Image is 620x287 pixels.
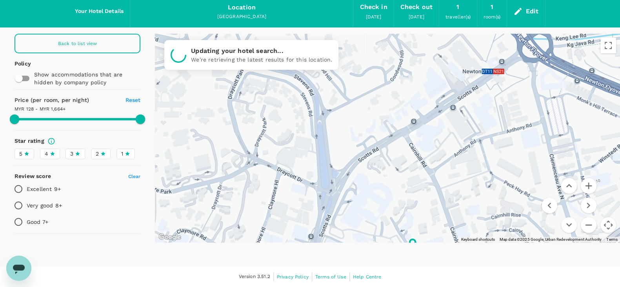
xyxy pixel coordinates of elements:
div: Check out [400,2,433,13]
span: MYR 128 - MYR 1,664+ [15,106,65,112]
p: Updating your hotel search... [191,46,332,56]
h6: Your Hotel Details [75,7,124,16]
span: Reset [125,97,141,103]
iframe: Button to launch messaging window [6,256,31,281]
button: Move down [561,217,577,233]
a: Privacy Policy [277,272,309,281]
span: 3 [70,150,73,158]
span: [DATE] [366,14,382,20]
span: 5 [19,150,22,158]
span: room(s) [484,14,500,20]
span: Version 3.51.2 [239,273,270,281]
span: Clear [128,174,141,179]
h6: Review score [15,172,51,181]
span: Map data ©2025 Google, Urban Redevelopment Authority [499,237,602,242]
div: Location [228,2,256,13]
button: Keyboard shortcuts [461,237,495,242]
div: 1 [491,2,493,13]
span: Privacy Policy [277,274,309,280]
p: Excellent 9+ [27,185,61,193]
p: We're retrieving the latest results for this location. [191,56,332,64]
p: Very good 8+ [27,202,62,209]
button: Zoom in [581,178,596,194]
p: Show accommodations that are hidden by company policy [34,71,134,86]
span: traveller(s) [445,14,471,20]
span: 2 [96,150,99,158]
button: Move up [561,178,577,194]
a: Back to list view [15,34,140,53]
span: Back to list view [58,41,97,46]
span: 4 [45,150,48,158]
div: [GEOGRAPHIC_DATA] [136,13,347,21]
a: Help Centre [353,272,382,281]
div: Check in [360,2,387,13]
svg: Star ratings are awarded to properties to represent the quality of services, facilities, and amen... [47,137,55,145]
div: 1 [456,2,459,13]
h6: Star rating [15,137,44,145]
div: Edit [526,6,539,17]
span: Terms of Use [315,274,346,280]
span: 1 [121,150,123,158]
img: Google [157,232,183,242]
span: [DATE] [409,14,424,20]
button: Zoom out [581,217,596,233]
a: Terms (opens in new tab) [606,237,618,242]
span: Help Centre [353,274,382,280]
button: Toggle fullscreen view [600,38,616,53]
button: Move right [581,198,596,213]
button: Move left [542,198,557,213]
button: Map camera controls [600,217,616,233]
h6: Price (per room, per night) [15,96,109,105]
p: Policy [15,60,22,67]
a: Terms of Use [315,272,346,281]
p: Good 7+ [27,218,48,226]
a: Open this area in Google Maps (opens a new window) [157,232,183,242]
